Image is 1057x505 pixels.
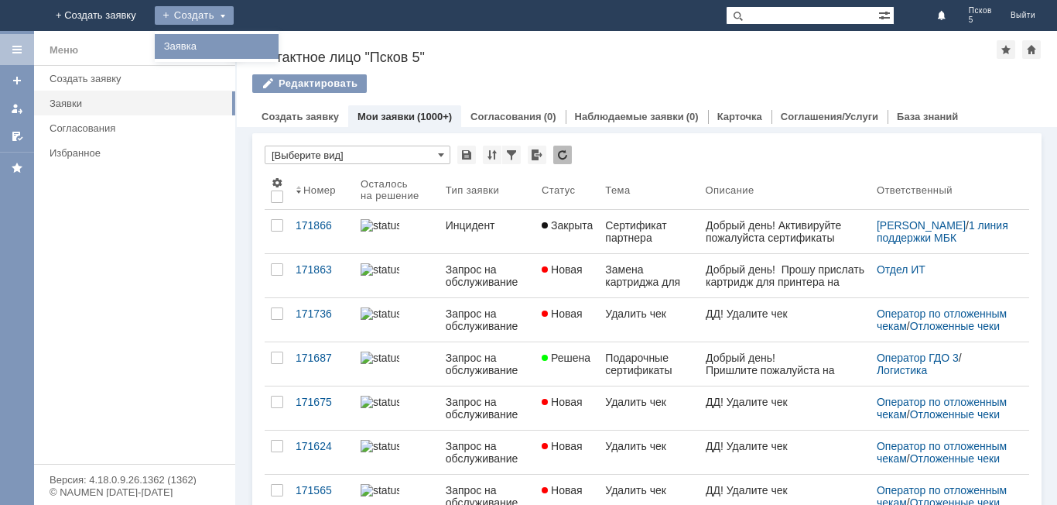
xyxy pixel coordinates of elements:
[502,146,521,164] div: Фильтрация...
[5,68,29,93] a: Создать заявку
[877,440,1011,465] div: /
[354,386,440,430] a: statusbar-100 (1).png
[877,307,1010,332] a: Оператор по отложенным чекам
[296,484,348,496] div: 171565
[417,111,452,122] div: (1000+)
[686,111,699,122] div: (0)
[969,15,992,25] span: 5
[289,298,354,342] a: 171736
[446,440,529,465] div: Запрос на обслуживание
[542,219,593,232] span: Закрыта
[897,111,958,122] a: База знаний
[296,307,348,320] div: 171736
[544,111,556,122] div: (0)
[296,219,348,232] div: 171866
[357,111,415,122] a: Мои заявки
[289,254,354,297] a: 171863
[599,254,699,297] a: Замена картриджа для принтера
[296,352,348,364] div: 171687
[910,320,1000,332] a: Отложенные чеки
[296,263,348,276] div: 171863
[440,254,535,297] a: Запрос на обслуживание
[440,342,535,386] a: Запрос на обслуживание
[43,91,232,115] a: Заявки
[252,50,997,65] div: Контактное лицо "Псков 5"
[483,146,501,164] div: Сортировка...
[361,396,399,408] img: statusbar-100 (1).png
[535,431,599,474] a: Новая
[605,307,693,320] div: Удалить чек
[877,396,1011,421] div: /
[50,41,78,60] div: Меню
[605,219,693,244] div: Сертификат партнера
[535,254,599,297] a: Новая
[50,122,226,134] div: Согласования
[605,440,693,452] div: Удалить чек
[535,170,599,210] th: Статус
[528,146,546,164] div: Экспорт списка
[361,178,421,201] div: Осталось на решение
[289,170,354,210] th: Номер
[354,298,440,342] a: statusbar-100 (1).png
[599,431,699,474] a: Удалить чек
[354,254,440,297] a: statusbar-100 (1).png
[542,440,583,452] span: Новая
[446,184,499,196] div: Тип заявки
[262,111,339,122] a: Создать заявку
[542,352,590,364] span: Решена
[605,184,630,196] div: Тема
[1022,40,1041,59] div: Сделать домашней страницей
[361,307,399,320] img: statusbar-100 (1).png
[155,6,234,25] div: Создать
[878,7,894,22] span: Расширенный поиск
[599,210,699,253] a: Сертификат партнера
[354,342,440,386] a: statusbar-100 (1).png
[910,408,1000,421] a: Отложенные чеки
[535,210,599,253] a: Закрыта
[158,37,275,56] a: Заявка
[354,170,440,210] th: Осталось на решение
[289,431,354,474] a: 171624
[871,170,1017,210] th: Ответственный
[605,263,693,288] div: Замена картриджа для принтера
[271,177,283,189] span: Настройки
[542,184,575,196] div: Статус
[553,146,572,164] div: Обновлять список
[877,396,1010,421] a: Оператор по отложенным чекам
[440,170,535,210] th: Тип заявки
[361,484,399,496] img: statusbar-100 (1).png
[877,307,1011,332] div: /
[877,263,925,276] a: Отдел ИТ
[289,386,354,430] a: 171675
[50,475,220,485] div: Версия: 4.18.0.9.26.1362 (1362)
[575,111,684,122] a: Наблюдаемые заявки
[877,352,959,364] a: Оператор ГДО 3
[50,487,220,497] div: © NAUMEN [DATE]-[DATE]
[599,386,699,430] a: Удалить чек
[877,219,1011,244] div: /
[446,263,529,288] div: Запрос на обслуживание
[910,452,1000,465] a: Отложенные чеки
[43,67,232,91] a: Создать заявку
[50,147,209,159] div: Избранное
[43,116,232,140] a: Согласования
[877,219,966,232] a: [PERSON_NAME]
[542,307,583,320] span: Новая
[361,263,399,276] img: statusbar-100 (1).png
[877,364,927,376] a: Логистика
[440,210,535,253] a: Инцидент
[535,342,599,386] a: Решена
[781,111,878,122] a: Соглашения/Услуги
[535,386,599,430] a: Новая
[296,440,348,452] div: 171624
[50,98,226,109] div: Заявки
[457,146,476,164] div: Сохранить вид
[446,396,529,421] div: Запрос на обслуживание
[470,111,542,122] a: Согласования
[605,396,693,408] div: Удалить чек
[440,431,535,474] a: Запрос на обслуживание
[599,170,699,210] th: Тема
[877,352,1011,376] div: /
[706,184,754,196] div: Описание
[446,352,529,376] div: Запрос на обслуживание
